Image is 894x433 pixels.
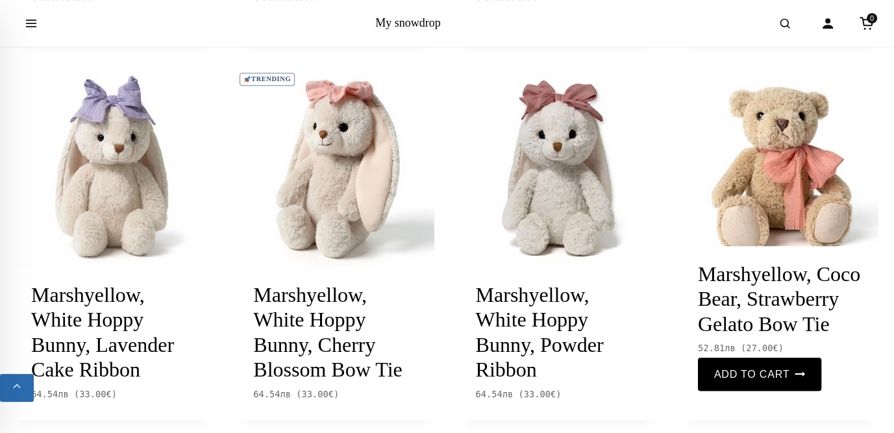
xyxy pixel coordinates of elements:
[852,9,881,38] a: Cart
[106,389,112,399] span: €
[74,389,117,399] span: ( )
[524,389,556,399] span: 33.00
[741,343,784,353] span: ( )
[503,389,514,399] span: лв
[280,389,292,399] span: лв
[476,283,604,381] a: Marshyellow, White Hoppy Bunny, Powder Ribbon
[698,343,736,353] span: 52.81
[867,13,877,23] span: 0
[725,343,736,353] span: лв
[746,343,778,353] span: 27.00
[767,5,803,42] button: Open search
[698,358,821,391] a: Add “Marshyellow, Coco Bear, Strawberry Gelato Bow Tie” to your cart
[551,389,556,399] span: €
[31,389,69,399] span: 64.54
[253,389,291,399] span: 64.54
[519,389,562,399] span: ( )
[238,71,434,267] a: 🚀TRENDING
[329,389,334,399] span: €
[813,9,842,38] a: Account
[31,283,174,381] a: Marshyellow, White Hoppy Bunny, Lavender Cake Ribbon
[296,389,339,399] span: ( )
[79,389,112,399] span: 33.00
[58,389,69,399] span: лв
[253,283,402,381] a: Marshyellow, White Hoppy Bunny, Cherry Blossom Bow Tie
[302,389,334,399] span: 33.00
[773,343,778,353] span: €
[13,5,49,42] button: Open menu
[375,16,441,29] a: My snowdrop
[698,262,860,336] a: Marshyellow, Coco Bear, Strawberry Gelato Bow Tie
[476,389,514,399] span: 64.54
